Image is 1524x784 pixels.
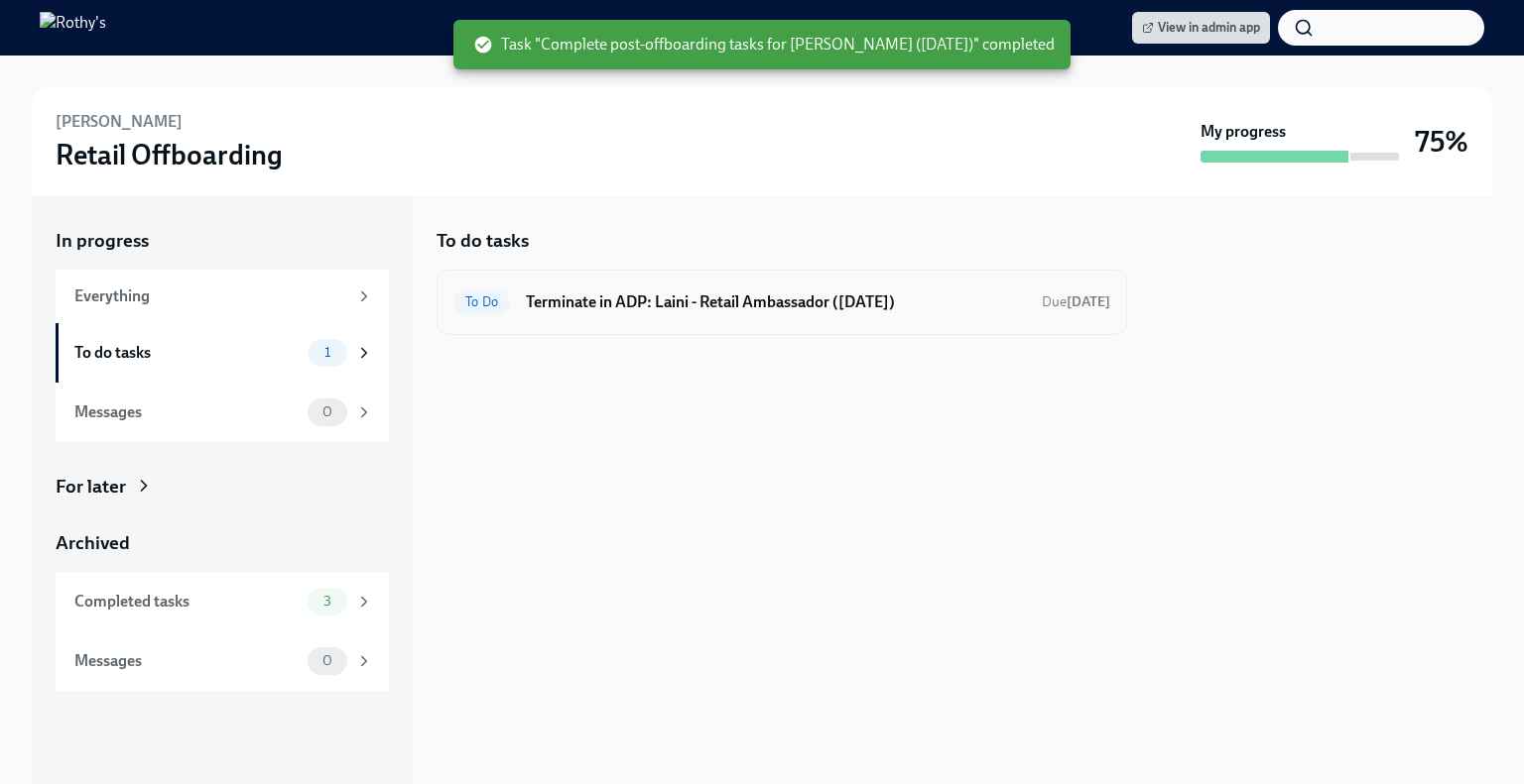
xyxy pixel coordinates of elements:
div: For later [56,474,126,500]
a: Everything [56,270,389,323]
div: To do tasks [74,342,300,364]
a: In progress [56,228,389,254]
a: View in admin app [1132,12,1270,44]
span: 0 [311,653,344,668]
h5: To do tasks [437,228,529,254]
strong: My progress [1201,121,1286,143]
span: August 25th, 2025 09:00 [1042,292,1110,311]
h6: Terminate in ADP: Laini - Retail Ambassador ([DATE]) [526,291,1026,313]
h3: 75% [1415,124,1468,160]
span: 0 [311,404,344,419]
span: Task "Complete post-offboarding tasks for [PERSON_NAME] ([DATE])" completed [473,34,1055,56]
div: Completed tasks [74,591,300,613]
strong: [DATE] [1067,293,1110,310]
a: Archived [56,530,389,556]
a: For later [56,474,389,500]
img: Rothy's [40,12,106,44]
a: Completed tasks3 [56,572,389,631]
a: To do tasks1 [56,323,389,383]
h3: Retail Offboarding [56,137,283,172]
div: Messages [74,650,300,672]
span: To Do [453,294,510,309]
a: To DoTerminate in ADP: Laini - Retail Ambassador ([DATE])Due[DATE] [453,286,1110,318]
span: 1 [313,345,342,360]
h6: [PERSON_NAME] [56,111,183,133]
div: Everything [74,285,347,307]
span: 3 [312,594,343,609]
a: Messages0 [56,631,389,691]
a: Messages0 [56,383,389,442]
span: View in admin app [1142,18,1260,38]
span: Due [1042,293,1110,310]
div: Messages [74,401,300,423]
